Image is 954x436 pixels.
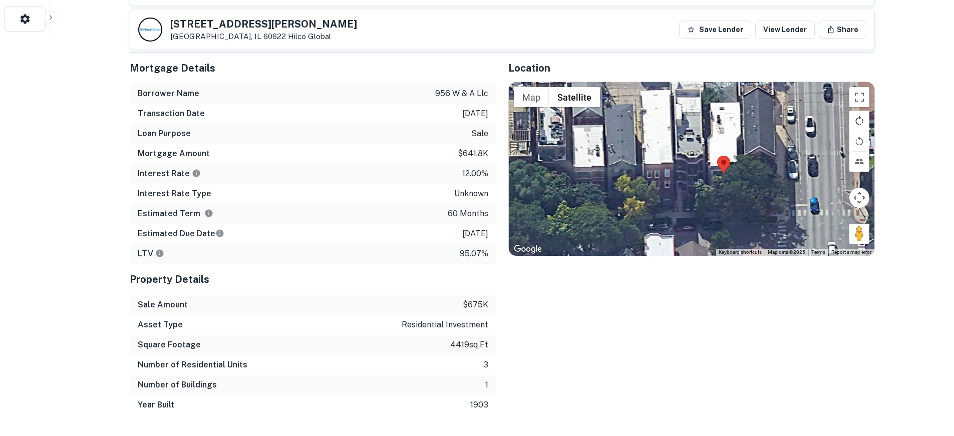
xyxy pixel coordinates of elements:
h5: Mortgage Details [130,61,496,76]
button: Rotate map counterclockwise [849,131,869,151]
a: Hilco Global [288,32,331,41]
h5: Property Details [130,272,496,287]
button: Show satellite imagery [549,87,600,107]
a: Report a map error [831,249,871,255]
h6: Interest Rate Type [138,188,211,200]
button: Drag Pegman onto the map to open Street View [849,224,869,244]
button: Show street map [514,87,549,107]
h6: Number of Buildings [138,379,217,391]
h6: LTV [138,248,164,260]
a: Terms (opens in new tab) [811,249,825,255]
p: 1903 [470,399,488,411]
h5: Location [508,61,875,76]
h5: [STREET_ADDRESS][PERSON_NAME] [170,19,357,29]
svg: LTVs displayed on the website are for informational purposes only and may be reported incorrectly... [155,249,164,258]
h6: Sale Amount [138,299,188,311]
svg: Term is based on a standard schedule for this type of loan. [204,209,213,218]
p: [GEOGRAPHIC_DATA], IL 60622 [170,32,357,41]
h6: Mortgage Amount [138,148,210,160]
p: [DATE] [462,108,488,120]
h6: Loan Purpose [138,128,191,140]
button: Toggle fullscreen view [849,87,869,107]
button: Keyboard shortcuts [719,249,762,256]
button: Tilt map [849,152,869,172]
p: residential investment [402,319,488,331]
p: $641.8k [458,148,488,160]
h6: Borrower Name [138,88,199,100]
h6: Transaction Date [138,108,205,120]
p: [DATE] [462,228,488,240]
iframe: Chat Widget [904,356,954,404]
h6: Estimated Term [138,208,213,220]
h6: Number of Residential Units [138,359,247,371]
span: Map data ©2025 [768,249,805,255]
svg: The interest rates displayed on the website are for informational purposes only and may be report... [192,169,201,178]
button: Rotate map clockwise [849,111,869,131]
button: Save Lender [679,21,751,39]
h6: Interest Rate [138,168,201,180]
p: $675k [463,299,488,311]
p: 60 months [448,208,488,220]
p: unknown [454,188,488,200]
p: 95.07% [460,248,488,260]
h6: Estimated Due Date [138,228,224,240]
button: Share [819,21,866,39]
p: 4419 sq ft [450,339,488,351]
p: 956 w & a llc [435,88,488,100]
h6: Year Built [138,399,174,411]
h6: Asset Type [138,319,183,331]
p: sale [471,128,488,140]
p: 1 [485,379,488,391]
h6: Square Footage [138,339,201,351]
p: 3 [483,359,488,371]
svg: Estimate is based on a standard schedule for this type of loan. [215,229,224,238]
button: Map camera controls [849,188,869,208]
img: Google [511,243,544,256]
a: View Lender [755,21,815,39]
a: Open this area in Google Maps (opens a new window) [511,243,544,256]
p: 12.00% [462,168,488,180]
